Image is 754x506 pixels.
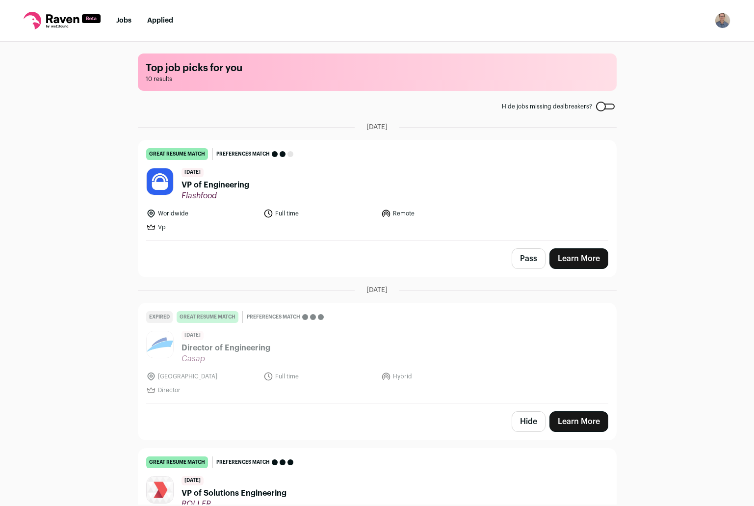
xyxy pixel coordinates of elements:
span: VP of Engineering [182,179,249,191]
img: 6560f2e0a72784caf9de25037b9202363b4e54c11b2f887909ae4f9251e4edb5.jpg [147,477,173,503]
span: Preferences match [216,457,270,467]
span: 10 results [146,75,609,83]
span: Preferences match [216,149,270,159]
li: Full time [263,209,375,218]
span: [DATE] [182,168,204,177]
h1: Top job picks for you [146,61,609,75]
a: Learn More [549,411,608,432]
a: Applied [147,17,173,24]
span: Preferences match [247,312,300,322]
a: Expired great resume match Preferences match [DATE] Director of Engineering Casap [GEOGRAPHIC_DAT... [138,303,616,403]
a: Jobs [116,17,131,24]
div: Expired [146,311,173,323]
li: Vp [146,222,258,232]
span: [DATE] [182,476,204,485]
button: Pass [512,248,546,269]
img: c8d30d4f2e832f5397703e63bab30a6b48c42647ebbc59ea3771a5f6e0786c38.jpg [147,331,173,358]
span: [DATE] [182,331,204,340]
a: great resume match Preferences match [DATE] VP of Engineering Flashfood Worldwide Full time Remot... [138,140,616,240]
div: great resume match [146,148,208,160]
img: 3cdffa2681c52d6299c9a18500431b2b7cf47de5f307c672306ca19820052677.jpg [147,168,173,195]
div: great resume match [177,311,238,323]
li: Full time [263,372,375,381]
span: [DATE] [366,122,388,132]
span: Hide jobs missing dealbreakers? [502,103,592,110]
li: Hybrid [381,372,493,381]
span: [DATE] [366,285,388,295]
div: great resume match [146,456,208,468]
span: Casap [182,354,270,364]
a: Learn More [549,248,608,269]
button: Open dropdown [715,13,730,28]
span: VP of Solutions Engineering [182,487,286,499]
li: [GEOGRAPHIC_DATA] [146,372,258,381]
li: Worldwide [146,209,258,218]
span: Flashfood [182,191,249,201]
img: 4977081-medium_jpg [715,13,730,28]
span: Director of Engineering [182,342,270,354]
li: Director [146,385,258,395]
button: Hide [512,411,546,432]
li: Remote [381,209,493,218]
